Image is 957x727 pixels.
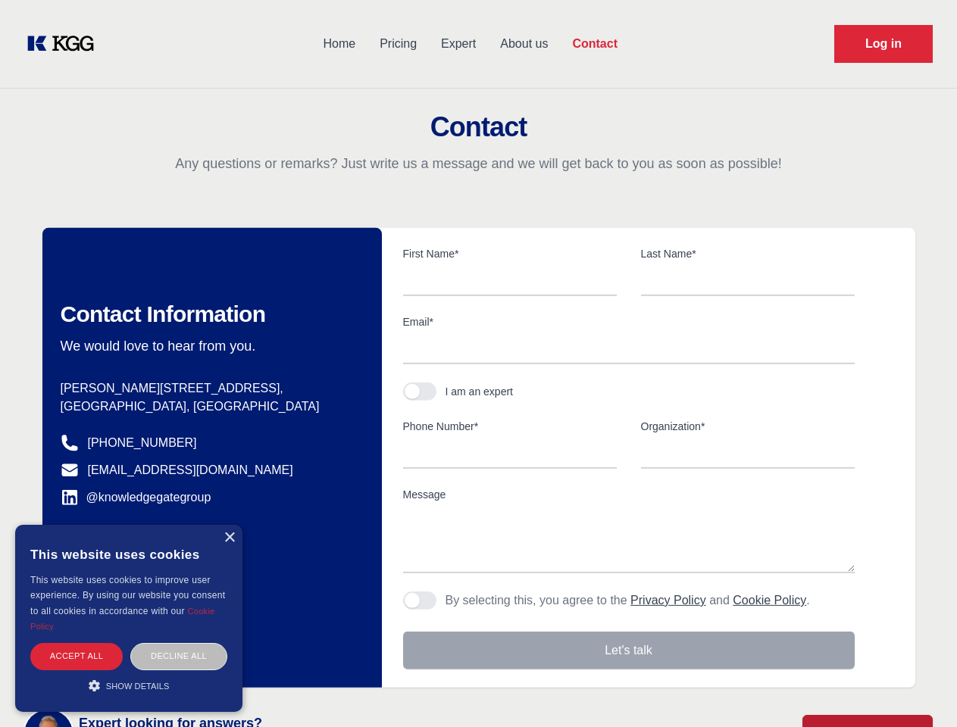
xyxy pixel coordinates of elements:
[30,607,215,631] a: Cookie Policy
[18,112,939,142] h2: Contact
[61,488,211,507] a: @knowledgegategroup
[61,398,358,416] p: [GEOGRAPHIC_DATA], [GEOGRAPHIC_DATA]
[61,301,358,328] h2: Contact Information
[24,32,106,56] a: KOL Knowledge Platform: Talk to Key External Experts (KEE)
[18,154,939,173] p: Any questions or remarks? Just write us a message and we will get back to you as soon as possible!
[30,575,225,616] span: This website uses cookies to improve user experience. By using our website you consent to all coo...
[403,487,855,502] label: Message
[311,24,367,64] a: Home
[881,654,957,727] iframe: Chat Widget
[367,24,429,64] a: Pricing
[834,25,933,63] a: Request Demo
[403,314,855,329] label: Email*
[106,682,170,691] span: Show details
[733,594,806,607] a: Cookie Policy
[130,643,227,669] div: Decline all
[446,384,514,399] div: I am an expert
[446,591,810,610] p: By selecting this, you agree to the and .
[61,337,358,355] p: We would love to hear from you.
[560,24,630,64] a: Contact
[224,532,235,544] div: Close
[429,24,488,64] a: Expert
[641,419,855,434] label: Organization*
[403,246,617,261] label: First Name*
[30,678,227,693] div: Show details
[630,594,706,607] a: Privacy Policy
[641,246,855,261] label: Last Name*
[403,632,855,669] button: Let's talk
[88,434,197,452] a: [PHONE_NUMBER]
[88,461,293,479] a: [EMAIL_ADDRESS][DOMAIN_NAME]
[61,379,358,398] p: [PERSON_NAME][STREET_ADDRESS],
[30,536,227,573] div: This website uses cookies
[488,24,560,64] a: About us
[403,419,617,434] label: Phone Number*
[30,643,123,669] div: Accept all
